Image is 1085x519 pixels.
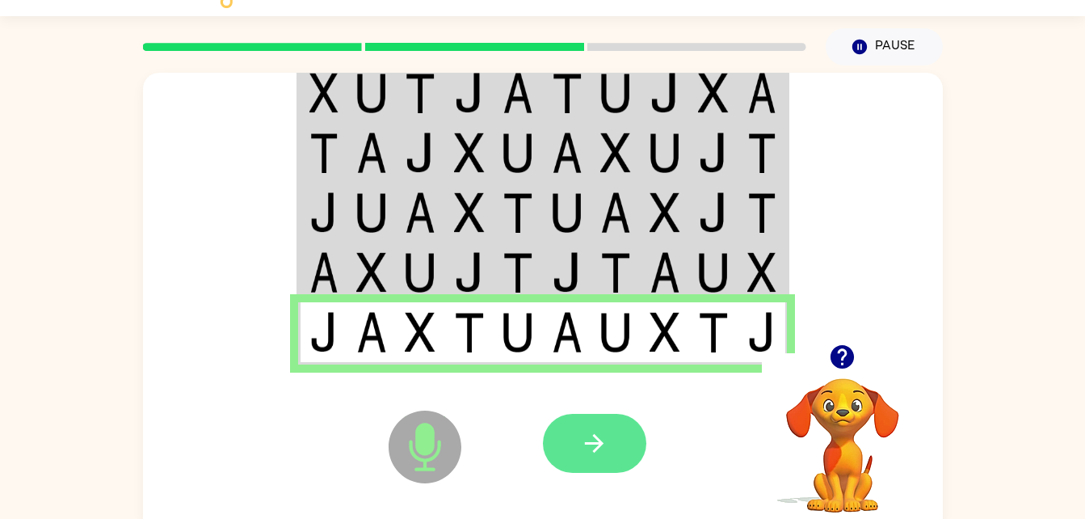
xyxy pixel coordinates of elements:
[503,133,533,173] img: u
[503,312,533,352] img: u
[356,312,387,352] img: a
[454,192,485,233] img: x
[454,133,485,173] img: x
[503,192,533,233] img: t
[762,353,923,515] video: Your browser must support playing .mp4 files to use Literably. Please try using another browser.
[309,73,339,113] img: x
[503,73,533,113] img: a
[600,192,631,233] img: a
[600,73,631,113] img: u
[309,252,339,293] img: a
[698,133,729,173] img: j
[454,252,485,293] img: j
[698,312,729,352] img: t
[747,192,776,233] img: t
[405,312,435,352] img: x
[747,73,776,113] img: a
[552,73,582,113] img: t
[747,312,776,352] img: j
[600,133,631,173] img: x
[405,192,435,233] img: a
[454,73,485,113] img: j
[600,252,631,293] img: t
[650,312,680,352] img: x
[698,252,729,293] img: u
[698,192,729,233] img: j
[309,133,339,173] img: t
[356,73,387,113] img: u
[698,73,729,113] img: x
[552,252,582,293] img: j
[405,252,435,293] img: u
[552,192,582,233] img: u
[405,73,435,113] img: t
[826,28,943,65] button: Pause
[747,252,776,293] img: x
[747,133,776,173] img: t
[356,192,387,233] img: u
[454,312,485,352] img: t
[503,252,533,293] img: t
[309,312,339,352] img: j
[650,192,680,233] img: x
[356,133,387,173] img: a
[552,312,582,352] img: a
[552,133,582,173] img: a
[650,73,680,113] img: j
[600,312,631,352] img: u
[650,252,680,293] img: a
[405,133,435,173] img: j
[309,192,339,233] img: j
[356,252,387,293] img: x
[650,133,680,173] img: u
